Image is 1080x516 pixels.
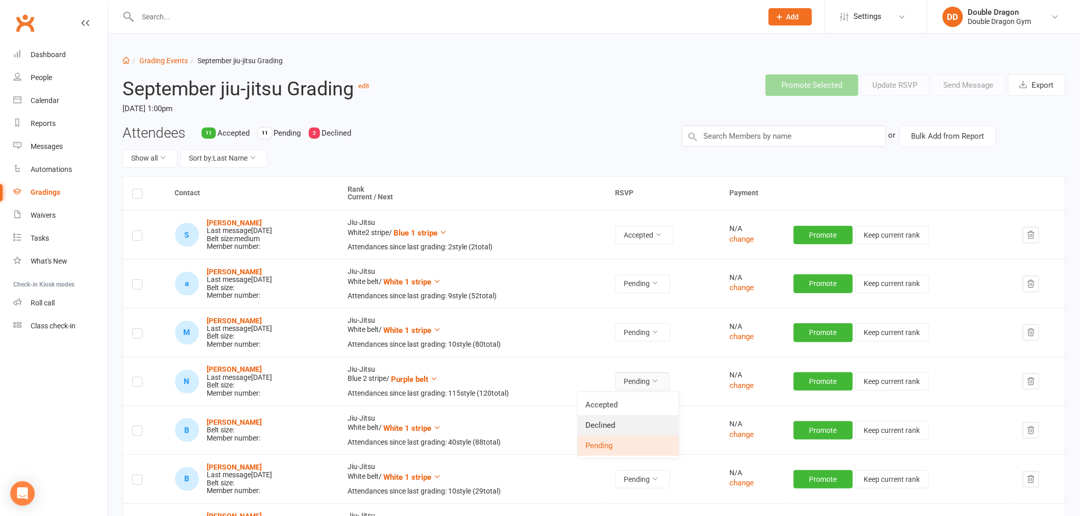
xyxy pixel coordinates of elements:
div: Reports [31,119,56,127]
button: White 1 stripe [383,324,441,337]
span: Declined [322,128,351,138]
button: Promote [794,226,853,244]
button: Keep current rank [855,226,929,244]
span: Blue 1 stripe [394,228,437,238]
div: Roll call [31,299,55,307]
a: [PERSON_NAME] [207,463,262,471]
div: Double Dragon [968,8,1032,17]
div: Blake Dowse [175,467,199,491]
div: N/A [729,420,775,428]
a: [PERSON_NAME] [207,365,262,373]
a: [PERSON_NAME] [207,268,262,276]
td: Jiu-Jitsu White belt / [338,259,606,308]
div: Dashboard [31,50,66,59]
div: Last message [DATE] [207,325,273,332]
span: Pending [274,128,301,138]
a: People [13,66,108,89]
td: Jiu-Jitsu White belt / [338,308,606,357]
th: Payment [720,176,1065,211]
a: Calendar [13,89,108,112]
span: White 1 stripe [383,424,431,433]
span: Purple belt [391,375,428,384]
button: change [729,477,754,489]
div: Class check-in [31,322,76,330]
div: ahmet baran [175,272,199,296]
div: Matthew Brogan [175,321,199,345]
a: [PERSON_NAME] [207,317,262,325]
button: Promote [794,372,853,391]
a: Automations [13,158,108,181]
td: Jiu-Jitsu White2 stripe / [338,210,606,259]
div: Gradings [31,188,60,196]
button: Pending [616,275,670,293]
button: Keep current rank [855,470,929,488]
div: 11 [258,127,272,139]
span: White 1 stripe [383,277,431,287]
button: White 1 stripe [383,422,441,434]
div: 11 [202,127,216,139]
div: Nathan Charlwood [175,370,199,394]
div: People [31,73,52,82]
div: Calendar [31,96,59,105]
button: Add [769,8,812,25]
div: Automations [31,165,72,173]
div: Belt size: Member number: [207,463,273,495]
button: change [729,428,754,441]
span: White 1 stripe [383,326,431,335]
button: Sort by:Last Name [180,149,267,168]
div: Attendances since last grading: 10 style ( 29 total) [348,487,597,495]
div: N/A [729,371,775,379]
button: Keep current rank [855,421,929,440]
div: 2 [309,127,320,139]
div: Attendances since last grading: 115 style ( 120 total) [348,390,597,397]
button: change [729,330,754,343]
button: change [729,379,754,392]
div: Double Dragon Gym [968,17,1032,26]
a: Waivers [13,204,108,227]
div: Attendances since last grading: 9 style ( 52 total) [348,292,597,300]
td: Jiu-Jitsu White belt / [338,454,606,503]
div: Tasks [31,234,49,242]
button: change [729,233,754,245]
button: Keep current rank [855,275,929,293]
th: RSVP [606,176,721,211]
div: Messages [31,142,63,150]
button: Purple belt [391,373,438,385]
input: Search... [135,10,755,24]
a: [PERSON_NAME] [207,418,262,426]
button: Promote [794,323,853,342]
a: Messages [13,135,108,158]
a: Clubworx [12,10,38,36]
a: Reports [13,112,108,135]
span: Settings [854,5,882,28]
button: change [729,281,754,294]
button: Blue 1 stripe [394,227,447,239]
span: White 1 stripe [383,473,431,482]
a: [PERSON_NAME] [207,219,262,227]
div: Last message [DATE] [207,276,273,283]
td: Jiu-Jitsu Blue 2 stripe / [338,357,606,406]
a: Pending [578,435,679,456]
button: Promote [794,274,853,293]
div: Last message [DATE] [207,227,273,235]
a: Dashboard [13,43,108,66]
button: Bulk Add from Report [900,125,996,147]
button: Promote [794,470,853,488]
div: N/A [729,274,775,281]
button: Keep current rank [855,323,929,342]
div: Steven Austen [175,223,199,247]
div: Open Intercom Messenger [10,481,35,506]
div: Belt size: Member number: [207,419,262,442]
button: Pending [616,470,670,488]
th: Contact [166,176,338,211]
div: Belt size: medium Member number: [207,219,273,251]
a: Declined [578,415,679,435]
div: Attendances since last grading: 40 style ( 88 total) [348,438,597,446]
div: or [889,125,896,145]
button: Pending [616,372,670,391]
div: Belt size: Member number: [207,317,273,349]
